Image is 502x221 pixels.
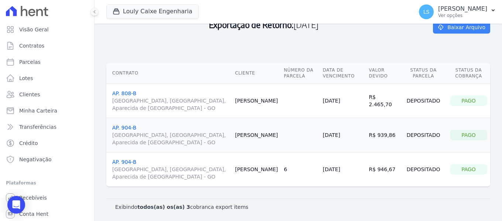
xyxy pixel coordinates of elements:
[450,130,487,140] div: Pago
[403,164,444,175] div: Depositado
[366,152,400,187] td: R$ 946,67
[3,103,91,118] a: Minha Carteira
[19,91,40,98] span: Clientes
[3,38,91,53] a: Contratos
[232,84,281,118] td: [PERSON_NAME]
[232,63,281,84] th: Cliente
[6,179,88,187] div: Plataformas
[112,159,229,180] a: AP. 904-B[GEOGRAPHIC_DATA], [GEOGRAPHIC_DATA], Aparecida de [GEOGRAPHIC_DATA] - GO
[19,58,41,66] span: Parcelas
[447,63,490,84] th: Status da Cobrança
[112,90,229,112] a: AP. 808-B[GEOGRAPHIC_DATA], [GEOGRAPHIC_DATA], Aparecida de [GEOGRAPHIC_DATA] - GO
[281,152,320,187] td: 6
[19,210,48,218] span: Conta Hent
[112,131,229,146] span: [GEOGRAPHIC_DATA], [GEOGRAPHIC_DATA], Aparecida de [GEOGRAPHIC_DATA] - GO
[19,156,52,163] span: Negativação
[320,84,366,118] td: [DATE]
[3,55,91,69] a: Parcelas
[115,203,248,211] p: Exibindo cobranca export items
[232,118,281,152] td: [PERSON_NAME]
[106,63,232,84] th: Contrato
[137,204,190,210] b: todos(as) os(as) 3
[433,21,490,34] a: Baixar Arquivo
[19,107,57,114] span: Minha Carteira
[450,96,487,106] div: Pago
[232,152,281,187] td: [PERSON_NAME]
[366,63,400,84] th: Valor devido
[19,75,33,82] span: Lotes
[3,136,91,151] a: Crédito
[450,164,487,175] div: Pago
[3,120,91,134] a: Transferências
[19,139,38,147] span: Crédito
[3,152,91,167] a: Negativação
[112,125,229,146] a: AP. 904-B[GEOGRAPHIC_DATA], [GEOGRAPHIC_DATA], Aparecida de [GEOGRAPHIC_DATA] - GO
[106,4,199,18] button: Louly Caixe Engenharia
[320,63,366,84] th: Data de Vencimento
[19,42,44,49] span: Contratos
[423,9,430,14] span: LS
[293,19,319,30] span: [DATE]
[366,118,400,152] td: R$ 939,86
[7,196,25,214] div: Open Intercom Messenger
[403,96,444,106] div: Depositado
[3,22,91,37] a: Visão Geral
[3,71,91,86] a: Lotes
[19,123,56,131] span: Transferências
[3,87,91,102] a: Clientes
[438,13,487,18] p: Ver opções
[3,190,91,205] a: Recebíveis
[320,152,366,187] td: [DATE]
[403,130,444,140] div: Depositado
[19,194,47,201] span: Recebíveis
[19,26,49,33] span: Visão Geral
[112,166,229,180] span: [GEOGRAPHIC_DATA], [GEOGRAPHIC_DATA], Aparecida de [GEOGRAPHIC_DATA] - GO
[112,97,229,112] span: [GEOGRAPHIC_DATA], [GEOGRAPHIC_DATA], Aparecida de [GEOGRAPHIC_DATA] - GO
[320,118,366,152] td: [DATE]
[400,63,447,84] th: Status da Parcela
[366,84,400,118] td: R$ 2.465,70
[413,1,502,22] button: LS [PERSON_NAME] Ver opções
[281,63,320,84] th: Número da Parcela
[438,5,487,13] p: [PERSON_NAME]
